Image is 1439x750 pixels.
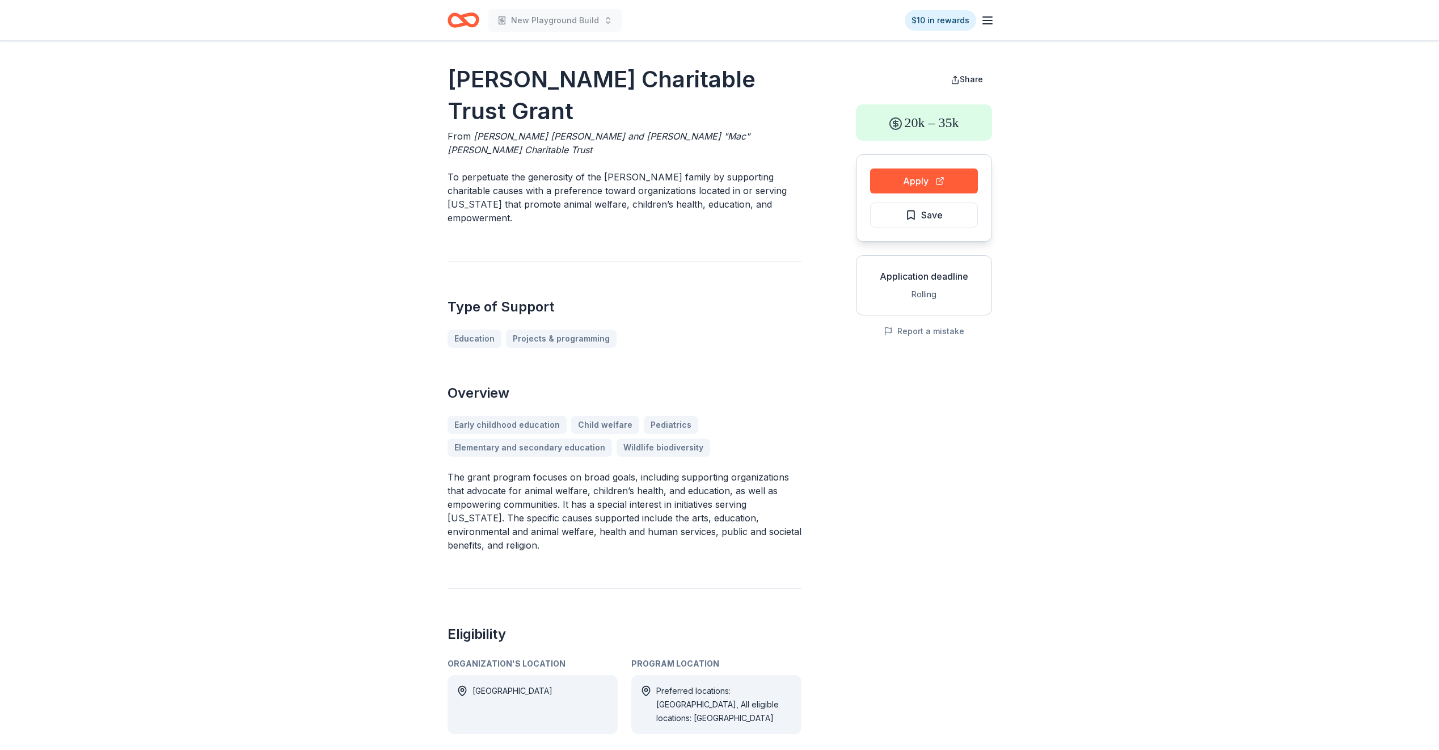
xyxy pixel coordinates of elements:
[448,384,801,402] h2: Overview
[472,684,552,725] div: [GEOGRAPHIC_DATA]
[448,129,801,157] div: From
[631,657,801,671] div: Program Location
[870,203,978,227] button: Save
[511,14,599,27] span: New Playground Build
[448,130,750,155] span: [PERSON_NAME] [PERSON_NAME] and [PERSON_NAME] "Mac" [PERSON_NAME] Charitable Trust
[656,684,792,725] div: Preferred locations: [GEOGRAPHIC_DATA], All eligible locations: [GEOGRAPHIC_DATA]
[942,68,992,91] button: Share
[448,7,479,33] a: Home
[856,104,992,141] div: 20k – 35k
[905,10,976,31] a: $10 in rewards
[506,330,617,348] a: Projects & programming
[448,470,801,552] p: The grant program focuses on broad goals, including supporting organizations that advocate for an...
[960,74,983,84] span: Share
[448,64,801,127] h1: [PERSON_NAME] Charitable Trust Grant
[488,9,622,32] button: New Playground Build
[448,170,801,225] p: To perpetuate the generosity of the [PERSON_NAME] family by supporting charitable causes with a p...
[448,657,618,671] div: Organization's Location
[448,298,801,316] h2: Type of Support
[448,625,801,643] h2: Eligibility
[884,325,964,338] button: Report a mistake
[866,288,982,301] div: Rolling
[870,168,978,193] button: Apply
[448,330,501,348] a: Education
[866,269,982,283] div: Application deadline
[921,208,943,222] span: Save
